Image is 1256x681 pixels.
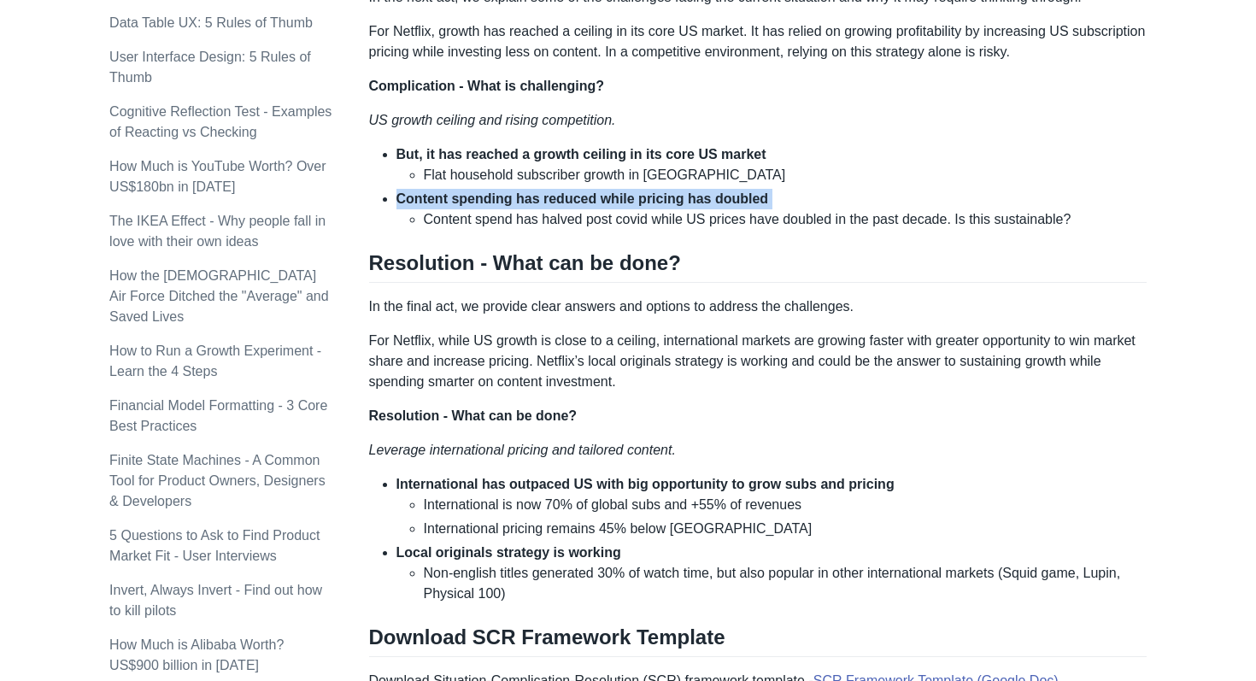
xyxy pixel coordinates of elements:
[109,528,320,563] a: 5 Questions to Ask to Find Product Market Fit - User Interviews
[109,50,311,85] a: User Interface Design: 5 Rules of Thumb
[369,250,1147,283] h2: Resolution - What can be done?
[396,147,766,161] strong: But, it has reached a growth ceiling in its core US market
[369,408,578,423] strong: Resolution - What can be done?
[109,15,313,30] a: Data Table UX: 5 Rules of Thumb
[109,104,332,139] a: Cognitive Reflection Test - Examples of Reacting vs Checking
[109,583,322,618] a: Invert, Always Invert - Find out how to kill pilots
[369,113,616,127] em: US growth ceiling and rising competition.
[109,453,326,508] a: Finite State Machines - A Common Tool for Product Owners, Designers & Developers
[369,625,1147,657] h2: Download SCR Framework Template
[109,637,284,672] a: How Much is Alibaba Worth? US$900 billion in [DATE]
[109,214,326,249] a: The IKEA Effect - Why people fall in love with their own ideas
[109,268,329,324] a: How the [DEMOGRAPHIC_DATA] Air Force Ditched the "Average" and Saved Lives
[369,21,1147,62] p: For Netflix, growth has reached a ceiling in its core US market. It has relied on growing profita...
[424,209,1147,230] li: Content spend has halved post covid while US prices have doubled in the past decade. Is this sust...
[369,331,1147,392] p: For Netflix, while US growth is close to a ceiling, international markets are growing faster with...
[369,443,676,457] em: Leverage international pricing and tailored content.
[109,159,326,194] a: How Much is YouTube Worth? Over US$180bn in [DATE]
[424,495,1147,515] li: International is now 70% of global subs and +55% of revenues
[424,165,1147,185] li: Flat household subscriber growth in [GEOGRAPHIC_DATA]
[396,191,769,206] strong: Content spending has reduced while pricing has doubled
[396,545,621,560] strong: Local originals strategy is working
[109,343,321,379] a: How to Run a Growth Experiment - Learn the 4 Steps
[369,79,605,93] strong: Complication - What is challenging?
[396,477,895,491] strong: International has outpaced US with big opportunity to grow subs and pricing
[369,296,1147,317] p: In the final act, we provide clear answers and options to address the challenges.
[424,519,1147,539] li: International pricing remains 45% below [GEOGRAPHIC_DATA]
[424,563,1147,604] li: Non-english titles generated 30% of watch time, but also popular in other international markets (...
[109,398,327,433] a: Financial Model Formatting - 3 Core Best Practices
